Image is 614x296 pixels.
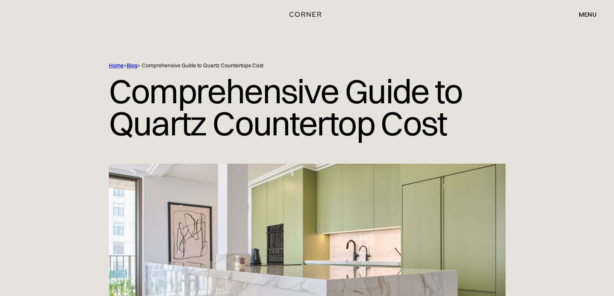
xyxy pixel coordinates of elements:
h1: Comprehensive Guide to Quartz Countertop Cost [109,69,506,145]
a: Home [109,62,124,69]
div: menu [579,11,597,17]
div: > > Comprehensive Guide to Quartz Countertops Cost [109,62,473,69]
a: home [285,9,329,19]
a: Blog [127,62,138,69]
div: menu [571,8,597,21]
